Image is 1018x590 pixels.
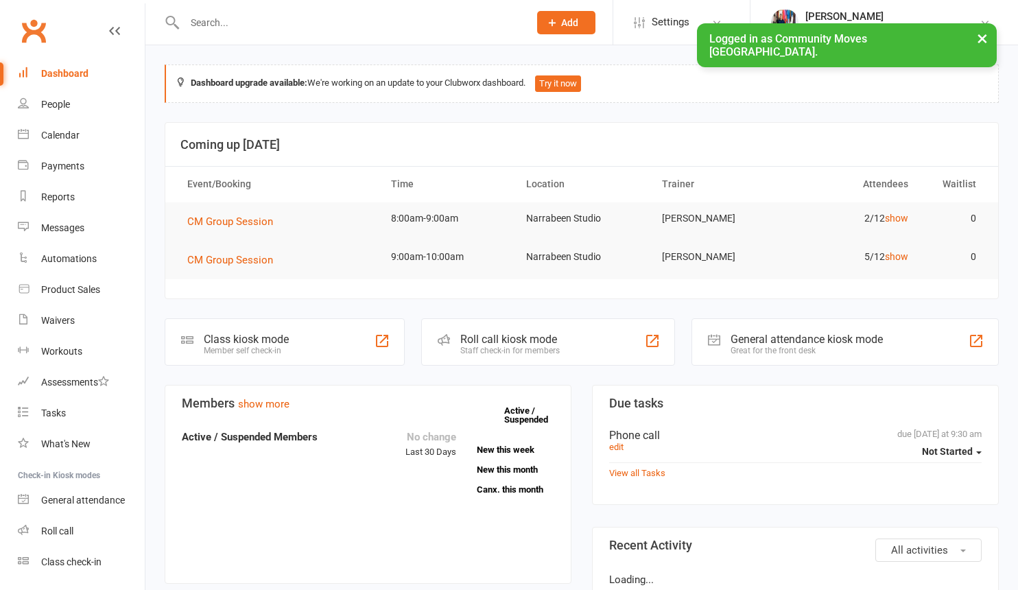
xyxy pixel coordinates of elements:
a: Reports [18,182,145,213]
div: Automations [41,253,97,264]
button: CM Group Session [187,252,283,268]
div: No change [405,429,456,445]
h3: Due tasks [609,397,982,410]
td: 5/12 [785,241,921,273]
button: Try it now [535,75,581,92]
div: Calendar [41,130,80,141]
a: Tasks [18,398,145,429]
div: Member self check-in [204,346,289,355]
p: Loading... [609,571,982,588]
a: Product Sales [18,274,145,305]
button: Not Started [922,439,982,464]
div: [PERSON_NAME] [805,10,980,23]
div: Staff check-in for members [460,346,560,355]
td: 9:00am-10:00am [379,241,514,273]
a: Automations [18,244,145,274]
a: Calendar [18,120,145,151]
strong: Active / Suspended Members [182,431,318,443]
div: General attendance kiosk mode [731,333,883,346]
div: Roll call [41,526,73,536]
button: × [970,23,995,53]
div: People [41,99,70,110]
td: 8:00am-9:00am [379,202,514,235]
button: All activities [875,539,982,562]
button: Add [537,11,595,34]
input: Search... [180,13,519,32]
img: thumb_image1633145819.png [771,9,798,36]
a: What's New [18,429,145,460]
span: CM Group Session [187,254,273,266]
th: Time [379,167,514,202]
div: Reports [41,191,75,202]
td: [PERSON_NAME] [650,241,785,273]
a: Messages [18,213,145,244]
div: Payments [41,161,84,172]
a: show [885,213,908,224]
div: What's New [41,438,91,449]
a: Workouts [18,336,145,367]
span: Settings [652,7,689,38]
h3: Members [182,397,554,410]
td: 0 [921,202,989,235]
a: Canx. this month [477,485,554,494]
td: Narrabeen Studio [514,241,650,273]
div: We're working on an update to your Clubworx dashboard. [165,64,999,103]
span: Logged in as Community Moves [GEOGRAPHIC_DATA]. [709,32,867,58]
th: Waitlist [921,167,989,202]
div: Last 30 Days [405,429,456,460]
div: Messages [41,222,84,233]
div: Assessments [41,377,109,388]
a: General attendance kiosk mode [18,485,145,516]
a: New this week [477,445,554,454]
div: General attendance [41,495,125,506]
span: All activities [891,544,948,556]
button: CM Group Session [187,213,283,230]
a: Payments [18,151,145,182]
span: Not Started [922,446,973,457]
h3: Recent Activity [609,539,982,552]
span: CM Group Session [187,215,273,228]
div: Class check-in [41,556,102,567]
td: 0 [921,241,989,273]
a: View all Tasks [609,468,665,478]
a: Waivers [18,305,145,336]
a: Active / Suspended [504,396,565,434]
a: show more [238,398,289,410]
a: Roll call [18,516,145,547]
td: [PERSON_NAME] [650,202,785,235]
th: Attendees [785,167,921,202]
div: Community Moves [GEOGRAPHIC_DATA] [805,23,980,35]
a: People [18,89,145,120]
th: Event/Booking [175,167,379,202]
th: Location [514,167,650,202]
a: Class kiosk mode [18,547,145,578]
span: Add [561,17,578,28]
div: Product Sales [41,284,100,295]
a: New this month [477,465,554,474]
a: Assessments [18,367,145,398]
div: Phone call [609,429,982,442]
div: Great for the front desk [731,346,883,355]
div: Tasks [41,408,66,418]
strong: Dashboard upgrade available: [191,78,307,88]
div: Waivers [41,315,75,326]
a: Dashboard [18,58,145,89]
div: Class kiosk mode [204,333,289,346]
a: show [885,251,908,262]
td: 2/12 [785,202,921,235]
h3: Coming up [DATE] [180,138,983,152]
div: Workouts [41,346,82,357]
a: edit [609,442,624,452]
div: Roll call kiosk mode [460,333,560,346]
a: Clubworx [16,14,51,48]
th: Trainer [650,167,785,202]
td: Narrabeen Studio [514,202,650,235]
div: Dashboard [41,68,88,79]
